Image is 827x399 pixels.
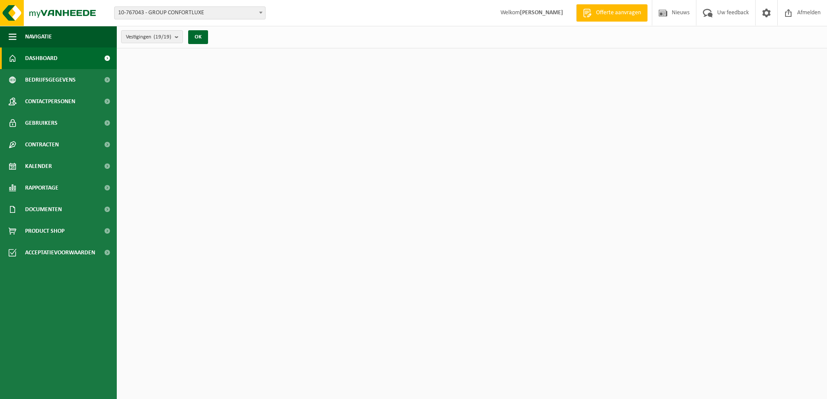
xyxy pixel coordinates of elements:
[25,69,76,91] span: Bedrijfsgegevens
[520,9,563,16] strong: [PERSON_NAME]
[25,177,58,199] span: Rapportage
[154,34,171,40] count: (19/19)
[576,4,647,22] a: Offerte aanvragen
[25,155,52,177] span: Kalender
[25,47,58,69] span: Dashboard
[114,6,266,19] span: 10-767043 - GROUP CONFORTLUXE
[121,30,183,43] button: Vestigingen(19/19)
[126,31,171,44] span: Vestigingen
[25,91,75,112] span: Contactpersonen
[25,242,95,263] span: Acceptatievoorwaarden
[188,30,208,44] button: OK
[25,220,64,242] span: Product Shop
[594,9,643,17] span: Offerte aanvragen
[25,26,52,47] span: Navigatie
[25,134,59,155] span: Contracten
[25,199,62,220] span: Documenten
[25,112,58,134] span: Gebruikers
[115,7,265,19] span: 10-767043 - GROUP CONFORTLUXE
